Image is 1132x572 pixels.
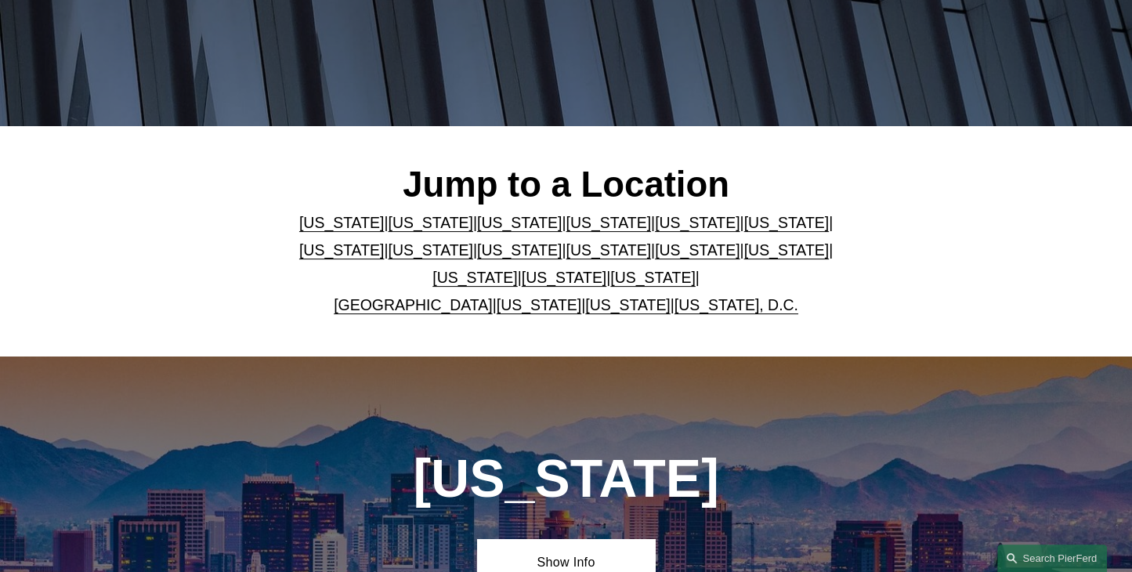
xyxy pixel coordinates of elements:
a: [US_STATE] [388,241,472,259]
a: [US_STATE] [610,269,695,286]
a: [US_STATE] [744,214,829,231]
a: [US_STATE] [477,214,562,231]
p: | | | | | | | | | | | | | | | | | | [255,209,876,319]
a: [US_STATE] [299,241,384,259]
a: [US_STATE] [566,214,650,231]
a: [US_STATE] [585,296,670,313]
a: [US_STATE] [497,296,581,313]
a: [US_STATE] [477,241,562,259]
a: [US_STATE] [299,214,384,231]
a: [GEOGRAPHIC_DATA] [334,296,493,313]
a: [US_STATE] [388,214,472,231]
h1: [US_STATE] [345,448,788,509]
a: Search this site [997,545,1107,572]
a: [US_STATE] [655,241,740,259]
a: [US_STATE] [522,269,606,286]
a: [US_STATE] [432,269,517,286]
a: [US_STATE] [566,241,650,259]
a: [US_STATE] [744,241,829,259]
a: [US_STATE] [655,214,740,231]
a: [US_STATE], D.C. [674,296,798,313]
h2: Jump to a Location [255,163,876,206]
